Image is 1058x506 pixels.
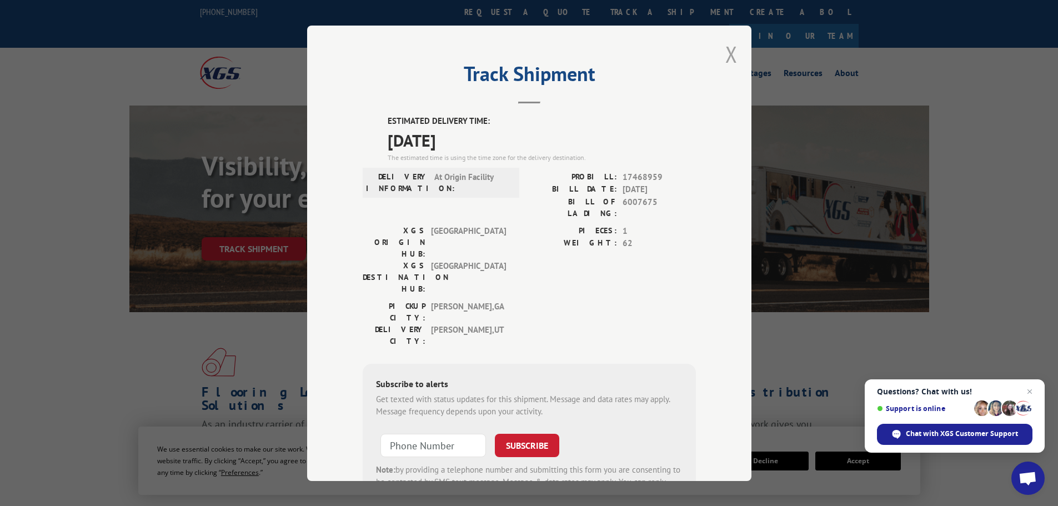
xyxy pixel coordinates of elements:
span: 6007675 [623,196,696,219]
button: Close modal [725,39,738,69]
label: DELIVERY CITY: [363,323,425,347]
div: by providing a telephone number and submitting this form you are consenting to be contacted by SM... [376,463,683,501]
span: [GEOGRAPHIC_DATA] [431,224,506,259]
span: Questions? Chat with us! [877,387,1032,396]
a: Open chat [1011,462,1045,495]
label: XGS ORIGIN HUB: [363,224,425,259]
span: [PERSON_NAME] , UT [431,323,506,347]
span: [PERSON_NAME] , GA [431,300,506,323]
div: Subscribe to alerts [376,377,683,393]
div: Get texted with status updates for this shipment. Message and data rates may apply. Message frequ... [376,393,683,418]
span: 17468959 [623,171,696,183]
span: 62 [623,237,696,250]
label: XGS DESTINATION HUB: [363,259,425,294]
label: WEIGHT: [529,237,617,250]
span: [DATE] [388,127,696,152]
input: Phone Number [380,433,486,457]
label: BILL OF LADING: [529,196,617,219]
span: At Origin Facility [434,171,509,194]
span: Support is online [877,404,970,413]
label: ESTIMATED DELIVERY TIME: [388,115,696,128]
label: DELIVERY INFORMATION: [366,171,429,194]
span: Chat with XGS Customer Support [906,429,1018,439]
button: SUBSCRIBE [495,433,559,457]
label: BILL DATE: [529,183,617,196]
div: The estimated time is using the time zone for the delivery destination. [388,152,696,162]
span: [DATE] [623,183,696,196]
label: PIECES: [529,224,617,237]
label: PICKUP CITY: [363,300,425,323]
span: Chat with XGS Customer Support [877,424,1032,445]
span: [GEOGRAPHIC_DATA] [431,259,506,294]
span: 1 [623,224,696,237]
label: PROBILL: [529,171,617,183]
strong: Note: [376,464,395,474]
h2: Track Shipment [363,66,696,87]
